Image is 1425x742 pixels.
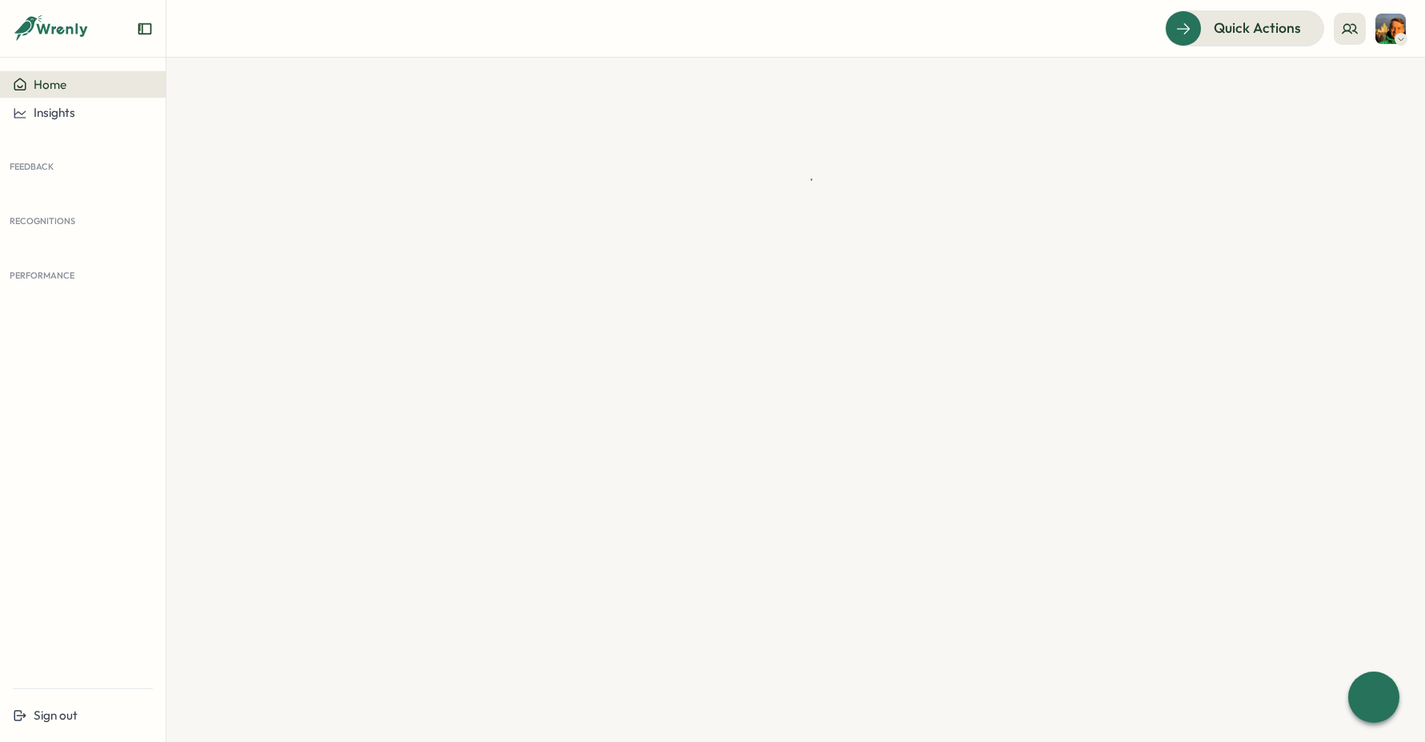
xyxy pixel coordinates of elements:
button: Expand sidebar [137,21,153,37]
img: Slava Leonov [1375,14,1406,44]
span: Sign out [34,708,78,723]
span: Home [34,77,66,92]
span: Quick Actions [1214,18,1301,38]
span: Insights [34,106,75,121]
button: Quick Actions [1165,10,1324,46]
